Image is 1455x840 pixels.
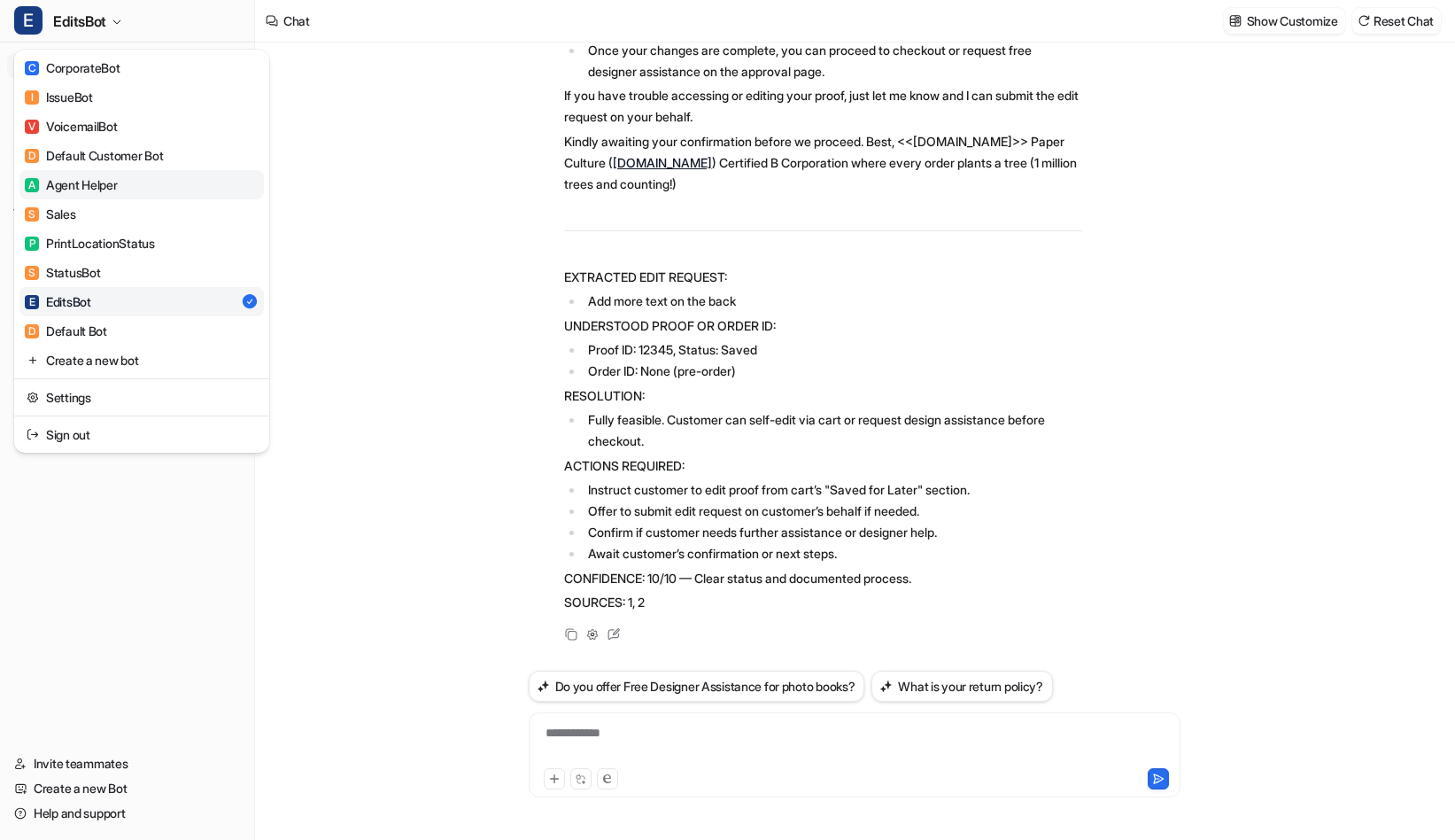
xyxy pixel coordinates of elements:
[25,117,118,136] div: VoicemailBot
[25,324,39,338] span: D
[25,120,39,134] span: V
[25,58,120,77] div: CorporateBot
[25,207,39,222] span: S
[25,237,39,251] span: P
[27,425,39,444] img: reset
[14,50,269,453] div: EEditsBot
[27,388,39,407] img: reset
[25,234,155,253] div: PrintLocationStatus
[25,90,39,105] span: I
[14,6,43,35] span: E
[19,383,264,412] a: Settings
[25,88,93,106] div: IssueBot
[25,205,76,223] div: Sales
[27,351,39,369] img: reset
[25,263,100,282] div: StatusBot
[25,266,39,280] span: S
[25,295,39,309] span: E
[53,9,106,34] span: EditsBot
[19,420,264,449] a: Sign out
[25,61,39,75] span: C
[25,146,163,165] div: Default Customer Bot
[25,292,91,311] div: EditsBot
[25,175,118,194] div: Agent Helper
[25,178,39,192] span: A
[25,149,39,163] span: D
[25,322,107,340] div: Default Bot
[19,346,264,375] a: Create a new bot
